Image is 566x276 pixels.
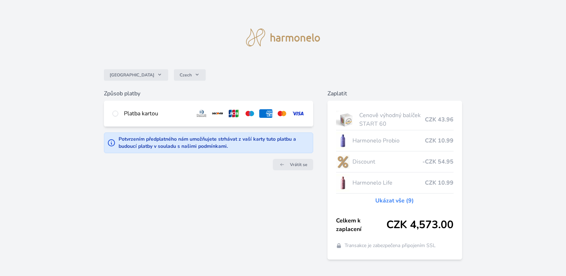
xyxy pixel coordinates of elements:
[273,159,313,170] a: Vrátit se
[327,89,462,98] h6: Zaplatit
[336,111,356,129] img: start.jpg
[180,72,192,78] span: Czech
[110,72,154,78] span: [GEOGRAPHIC_DATA]
[375,196,414,205] a: Ukázat vše (9)
[386,219,454,231] span: CZK 4,573.00
[425,179,454,187] span: CZK 10.99
[352,136,425,145] span: Harmonelo Probio
[246,29,320,46] img: logo.svg
[104,69,168,81] button: [GEOGRAPHIC_DATA]
[291,109,305,118] img: visa.svg
[227,109,240,118] img: jcb.svg
[104,89,313,98] h6: Způsob platby
[425,136,454,145] span: CZK 10.99
[425,115,454,124] span: CZK 43.96
[211,109,224,118] img: discover.svg
[243,109,256,118] img: maestro.svg
[345,242,436,249] span: Transakce je zabezpečena připojením SSL
[119,136,310,150] div: Potvrzením předplatného nám umožňujete strhávat z vaší karty tuto platbu a budoucí platby v soula...
[174,69,206,81] button: Czech
[259,109,272,118] img: amex.svg
[352,179,425,187] span: Harmonelo Life
[336,132,350,150] img: CLEAN_PROBIO_se_stinem_x-lo.jpg
[359,111,425,128] span: Cenově výhodný balíček START 60
[275,109,289,118] img: mc.svg
[336,153,350,171] img: discount-lo.png
[336,216,386,234] span: Celkem k zaplacení
[422,157,454,166] span: -CZK 54.95
[124,109,190,118] div: Platba kartou
[195,109,208,118] img: diners.svg
[352,157,422,166] span: Discount
[336,174,350,192] img: CLEAN_LIFE_se_stinem_x-lo.jpg
[290,162,307,167] span: Vrátit se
